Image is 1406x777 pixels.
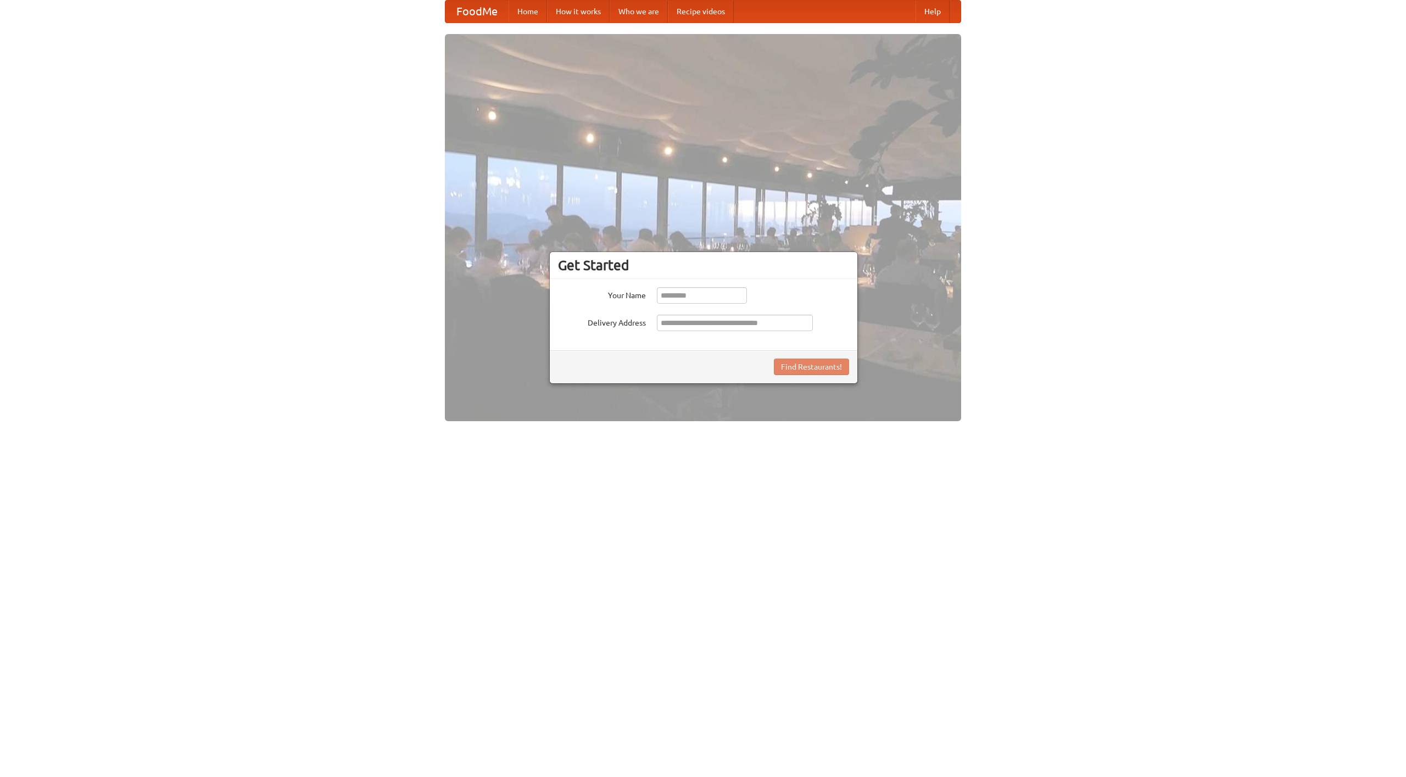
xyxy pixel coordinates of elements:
label: Delivery Address [558,315,646,328]
a: Help [916,1,950,23]
a: Who we are [610,1,668,23]
a: Home [509,1,547,23]
button: Find Restaurants! [774,359,849,375]
a: Recipe videos [668,1,734,23]
h3: Get Started [558,257,849,273]
a: FoodMe [445,1,509,23]
a: How it works [547,1,610,23]
label: Your Name [558,287,646,301]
